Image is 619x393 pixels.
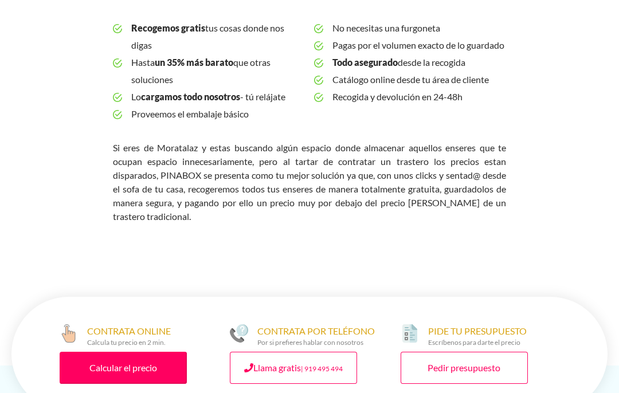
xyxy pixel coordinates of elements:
iframe: Chat Widget [562,338,619,393]
span: Hasta que otras soluciones [131,54,305,88]
div: Por si prefieres hablar con nosotros [257,338,375,347]
a: Pedir presupuesto [401,352,528,384]
span: Lo - tú relájate [131,88,305,105]
span: Catálogo online desde tu área de cliente [332,71,506,88]
div: CONTRATA ONLINE [87,324,171,347]
div: CONTRATA POR TELÉFONO [257,324,375,347]
span: No necesitas una furgoneta [332,19,506,37]
b: Recogemos gratis [131,22,205,33]
p: Si eres de Moratalaz‎ y estas buscando algún espacio donde almacenar aquellos enseres que te ocup... [113,141,507,223]
span: desde la recogida [332,54,506,71]
a: Calcular el precio [60,352,187,384]
small: | 919 495 494 [301,364,343,373]
div: PIDE TU PRESUPUESTO [428,324,527,347]
div: Calcula tu precio en 2 min. [87,338,171,347]
b: Todo asegurado [332,57,398,68]
b: un 35% más barato [155,57,233,68]
b: cargamos todo nosotros [141,91,240,102]
span: Recogida y devolución en 24-48h [332,88,506,105]
div: Escríbenos para darte el precio [428,338,527,347]
span: Proveemos el embalaje básico [131,105,305,123]
span: tus cosas donde nos digas [131,19,305,54]
div: Widget de chat [562,338,619,393]
span: Pagas por el volumen exacto de lo guardado [332,37,506,54]
a: Llama gratis| 919 495 494 [230,352,357,384]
